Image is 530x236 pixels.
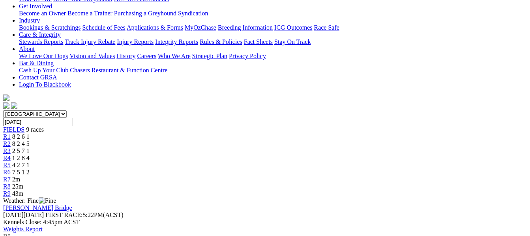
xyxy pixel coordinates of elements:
a: R2 [3,140,11,147]
a: R9 [3,190,11,197]
a: Track Injury Rebate [65,38,115,45]
a: ICG Outcomes [274,24,312,31]
span: 8 2 4 5 [12,140,30,147]
a: Industry [19,17,40,24]
a: Rules & Policies [200,38,242,45]
span: [DATE] [3,211,44,218]
a: Breeding Information [218,24,273,31]
a: About [19,45,35,52]
a: Applications & Forms [127,24,183,31]
a: Care & Integrity [19,31,61,38]
a: Login To Blackbook [19,81,71,88]
span: 2 5 7 1 [12,147,30,154]
span: FIRST RACE: [45,211,82,218]
div: About [19,53,527,60]
span: Weather: Fine [3,197,56,204]
div: Care & Integrity [19,38,527,45]
span: 43m [12,190,23,197]
div: Kennels Close: 4:45pm ACST [3,219,527,226]
a: Get Involved [19,3,52,9]
a: R7 [3,176,11,183]
a: Purchasing a Greyhound [114,10,176,17]
a: Become an Owner [19,10,66,17]
img: facebook.svg [3,102,9,109]
span: 4 2 7 1 [12,162,30,168]
a: R8 [3,183,11,190]
a: [PERSON_NAME] Bridge [3,204,72,211]
a: Vision and Values [69,53,115,59]
a: History [116,53,135,59]
div: Get Involved [19,10,527,17]
div: Bar & Dining [19,67,527,74]
a: Chasers Restaurant & Function Centre [70,67,167,74]
a: R4 [3,155,11,161]
a: Injury Reports [117,38,154,45]
a: FIELDS [3,126,24,133]
a: Syndication [178,10,208,17]
a: Bookings & Scratchings [19,24,81,31]
a: Schedule of Fees [82,24,125,31]
div: Industry [19,24,527,31]
span: 1 2 8 4 [12,155,30,161]
a: Integrity Reports [155,38,198,45]
a: Stay On Track [274,38,311,45]
span: 5:22PM(ACST) [45,211,124,218]
a: Race Safe [314,24,339,31]
a: Bar & Dining [19,60,54,66]
a: Weights Report [3,226,43,232]
img: logo-grsa-white.png [3,94,9,101]
input: Select date [3,118,73,126]
a: Strategic Plan [192,53,227,59]
span: 8 2 6 1 [12,133,30,140]
a: Who We Are [158,53,191,59]
a: Contact GRSA [19,74,57,81]
span: 9 races [26,126,44,133]
a: R3 [3,147,11,154]
a: MyOzChase [185,24,216,31]
a: Privacy Policy [229,53,266,59]
a: Careers [137,53,156,59]
a: R5 [3,162,11,168]
a: Fact Sheets [244,38,273,45]
span: 7 5 1 2 [12,169,30,176]
a: R6 [3,169,11,176]
img: Fine [39,197,56,204]
img: twitter.svg [11,102,17,109]
a: Stewards Reports [19,38,63,45]
a: R1 [3,133,11,140]
a: Cash Up Your Club [19,67,68,74]
span: 25m [12,183,23,190]
a: Become a Trainer [67,10,112,17]
a: We Love Our Dogs [19,53,68,59]
span: [DATE] [3,211,24,218]
span: 2m [12,176,20,183]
